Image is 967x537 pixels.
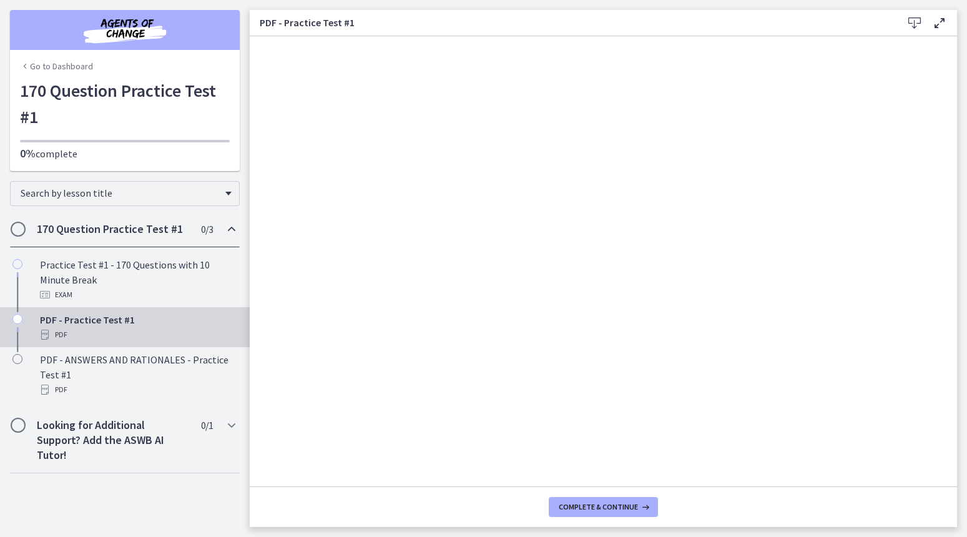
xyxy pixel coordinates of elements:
div: Practice Test #1 - 170 Questions with 10 Minute Break [40,257,235,302]
h1: 170 Question Practice Test #1 [20,77,230,130]
span: Search by lesson title [21,187,219,199]
div: PDF [40,382,235,397]
div: PDF - ANSWERS AND RATIONALES - Practice Test #1 [40,352,235,397]
img: Agents of Change Social Work Test Prep [50,15,200,45]
span: 0% [20,146,36,160]
span: 0 / 1 [201,418,213,433]
span: Complete & continue [559,502,638,512]
p: complete [20,146,230,161]
div: Exam [40,287,235,302]
div: PDF [40,327,235,342]
div: PDF - Practice Test #1 [40,312,235,342]
h2: Looking for Additional Support? Add the ASWB AI Tutor! [37,418,189,463]
h2: 170 Question Practice Test #1 [37,222,189,237]
span: 0 / 3 [201,222,213,237]
div: Search by lesson title [10,181,240,206]
h3: PDF - Practice Test #1 [260,15,882,30]
button: Complete & continue [549,497,658,517]
a: Go to Dashboard [20,60,93,72]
